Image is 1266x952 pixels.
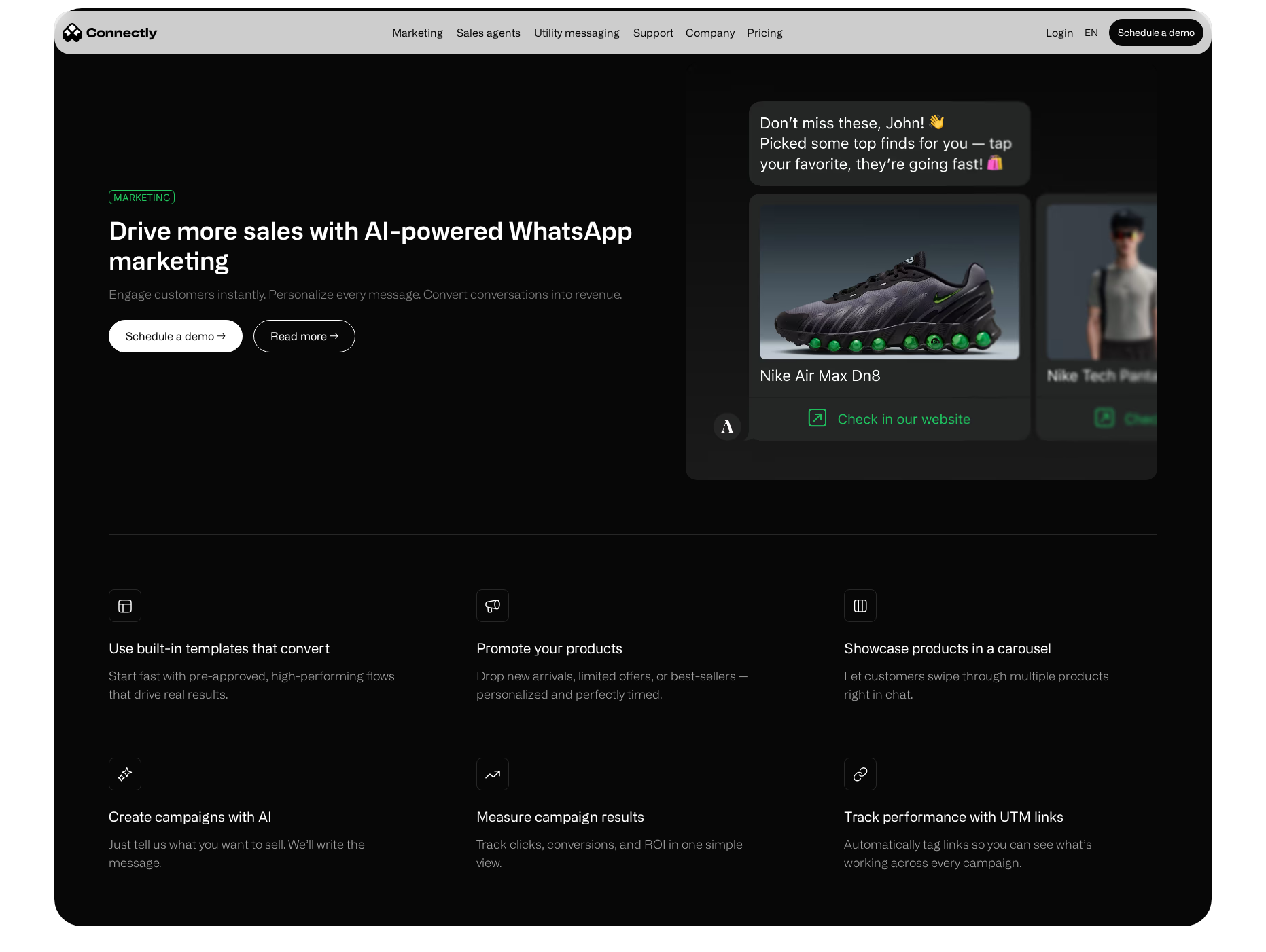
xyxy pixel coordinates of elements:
div: Company [686,23,735,42]
a: Utility messaging [529,27,625,38]
div: Track clicks, conversions, and ROI in one simple view. [476,835,769,872]
a: Schedule a demo [1109,19,1203,46]
h1: Track performance with UTM links [844,807,1063,827]
h1: Use built-in templates that convert [109,638,330,659]
div: Drop new arrivals, limited offers, or best-sellers — personalized and perfectly timed. [476,667,769,703]
a: Marketing [387,27,449,38]
div: MARKETING [113,192,170,202]
h1: Create campaigns with AI [109,807,272,827]
a: Schedule a demo → [109,320,243,352]
a: home [63,22,158,43]
h1: Showcase products in a carousel [844,638,1051,659]
h1: Promote your products [476,638,622,659]
aside: Language selected: English [14,927,82,947]
div: Start fast with pre-approved, high-performing flows that drive real results. [109,667,401,703]
div: en [1079,23,1106,42]
a: Pricing [741,27,788,38]
h1: Measure campaign results [476,807,644,827]
div: Let customers swipe through multiple products right in chat. [844,667,1136,703]
div: Just tell us what you want to sell. We’ll write the message. [109,835,401,872]
a: Read more → [253,320,355,352]
ul: Language list [27,928,82,947]
div: Automatically tag links so you can see what’s working across every campaign. [844,835,1136,872]
a: Support [628,27,679,38]
div: en [1085,23,1098,42]
div: Engage customers instantly. Personalize every message. Convert conversations into revenue. [109,285,622,304]
a: Login [1040,23,1079,42]
div: Company [682,23,739,42]
a: Sales agents [451,27,526,38]
h1: Drive more sales with AI-powered WhatsApp marketing [109,215,633,274]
